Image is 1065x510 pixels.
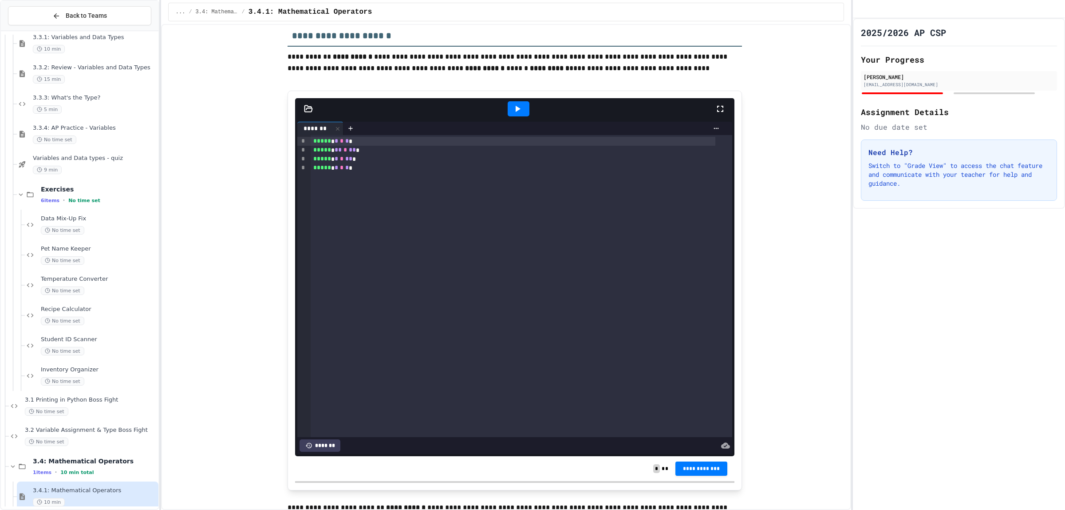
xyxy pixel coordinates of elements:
[41,366,157,374] span: Inventory Organizer
[41,347,84,355] span: No time set
[33,166,62,174] span: 9 min
[33,498,65,506] span: 10 min
[25,426,157,434] span: 3.2 Variable Assignment & Type Boss Fight
[33,487,157,494] span: 3.4.1: Mathematical Operators
[63,197,65,204] span: •
[55,469,57,476] span: •
[60,470,94,475] span: 10 min total
[176,8,185,16] span: ...
[41,256,84,265] span: No time set
[33,135,76,144] span: No time set
[25,438,68,446] span: No time set
[33,45,65,53] span: 10 min
[861,106,1057,118] h2: Assignment Details
[41,185,157,193] span: Exercises
[861,26,946,39] h1: 2025/2026 AP CSP
[196,8,238,16] span: 3.4: Mathematical Operators
[41,336,157,343] span: Student ID Scanner
[33,105,62,114] span: 5 min
[33,155,157,162] span: Variables and Data types - quiz
[41,215,157,223] span: Data Mix-Up Fix
[33,94,157,102] span: 3.3.3: What's the Type?
[864,81,1054,88] div: [EMAIL_ADDRESS][DOMAIN_NAME]
[864,73,1054,81] div: [PERSON_NAME]
[868,147,1049,158] h3: Need Help?
[41,317,84,325] span: No time set
[248,7,372,17] span: 3.4.1: Mathematical Operators
[25,396,157,404] span: 3.1 Printing in Python Boss Fight
[41,377,84,386] span: No time set
[189,8,192,16] span: /
[861,53,1057,66] h2: Your Progress
[41,226,84,235] span: No time set
[66,11,107,20] span: Back to Teams
[33,34,157,41] span: 3.3.1: Variables and Data Types
[33,457,157,465] span: 3.4: Mathematical Operators
[68,198,100,203] span: No time set
[868,161,1049,188] p: Switch to "Grade View" to access the chat feature and communicate with your teacher for help and ...
[242,8,245,16] span: /
[25,407,68,416] span: No time set
[41,198,59,203] span: 6 items
[861,122,1057,132] div: No due date set
[33,64,157,72] span: 3.3.2: Review - Variables and Data Types
[41,245,157,253] span: Pet Name Keeper
[33,75,65,84] span: 15 min
[33,124,157,132] span: 3.3.4: AP Practice - Variables
[33,470,51,475] span: 1 items
[41,306,157,313] span: Recipe Calculator
[41,287,84,295] span: No time set
[8,6,151,25] button: Back to Teams
[41,275,157,283] span: Temperature Converter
